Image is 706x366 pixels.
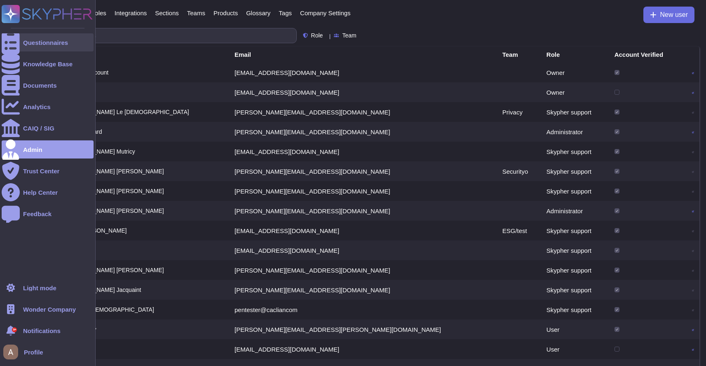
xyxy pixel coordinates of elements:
td: Skypher support [542,142,610,161]
td: Administrator [542,122,610,142]
td: Skypher support [542,260,610,280]
span: Cacilian [DEMOGRAPHIC_DATA] [68,307,154,312]
a: Documents [2,76,94,94]
span: Roles [90,10,106,16]
div: Help Center [23,189,58,196]
div: Feedback [23,211,52,217]
div: Trust Center [23,168,59,174]
div: CAIQ / SIG [23,125,54,131]
div: Knowledge Base [23,61,73,67]
a: Admin [2,140,94,159]
td: [EMAIL_ADDRESS][DOMAIN_NAME] [230,339,497,359]
td: [EMAIL_ADDRESS][DOMAIN_NAME] [230,240,497,260]
td: Skypher support [542,161,610,181]
td: Owner [542,82,610,102]
td: Skypher support [542,280,610,300]
td: [PERSON_NAME][EMAIL_ADDRESS][PERSON_NAME][DOMAIN_NAME] [230,319,497,339]
span: Integrations [115,10,147,16]
td: [EMAIL_ADDRESS][DOMAIN_NAME] [230,221,497,240]
td: User [542,339,610,359]
span: Tags [279,10,292,16]
span: Team [342,33,356,38]
span: Wonder Company [23,306,76,312]
td: [PERSON_NAME][EMAIL_ADDRESS][DOMAIN_NAME] [230,201,497,221]
a: Questionnaires [2,33,94,51]
td: Owner [542,63,610,82]
div: Questionnaires [23,40,68,46]
td: [PERSON_NAME][EMAIL_ADDRESS][DOMAIN_NAME] [230,122,497,142]
button: user [2,343,24,361]
td: Securityo [497,161,542,181]
span: [PERSON_NAME] [PERSON_NAME] [68,267,164,273]
td: User [542,319,610,339]
div: Analytics [23,104,51,110]
td: [PERSON_NAME][EMAIL_ADDRESS][DOMAIN_NAME] [230,102,497,122]
td: Administrator [542,201,610,221]
span: Sections [155,10,179,16]
td: [PERSON_NAME][EMAIL_ADDRESS][DOMAIN_NAME] [230,280,497,300]
span: [PERSON_NAME] Le [DEMOGRAPHIC_DATA] [68,109,189,115]
span: [PERSON_NAME] Jacquaint [68,287,141,293]
td: ESG/test [497,221,542,240]
td: Privacy [497,102,542,122]
td: Skypher support [542,240,610,260]
td: [PERSON_NAME][EMAIL_ADDRESS][DOMAIN_NAME] [230,260,497,280]
span: [PERSON_NAME] [PERSON_NAME] [68,188,164,194]
a: CAIQ / SIG [2,119,94,137]
span: Role [311,33,323,38]
a: Help Center [2,183,94,201]
div: Documents [23,82,57,89]
td: pentester@cacliancom [230,300,497,319]
td: Skypher support [542,181,610,201]
a: Feedback [2,205,94,223]
span: New user [660,12,688,18]
span: Profile [24,349,43,355]
td: Skypher support [542,102,610,122]
input: Search by keywords [33,28,296,43]
td: Skypher support [542,300,610,319]
span: [PERSON_NAME] Mutricy [68,149,135,154]
span: Joci [PERSON_NAME] [68,228,127,233]
div: 9+ [12,327,17,332]
a: Analytics [2,98,94,116]
td: [EMAIL_ADDRESS][DOMAIN_NAME] [230,142,497,161]
td: [PERSON_NAME][EMAIL_ADDRESS][DOMAIN_NAME] [230,181,497,201]
span: [PERSON_NAME] [PERSON_NAME] [68,208,164,214]
td: [EMAIL_ADDRESS][DOMAIN_NAME] [230,63,497,82]
span: Teams [187,10,205,16]
button: New user [643,7,694,23]
td: [EMAIL_ADDRESS][DOMAIN_NAME] [230,82,497,102]
span: [PERSON_NAME] [PERSON_NAME] [68,168,164,174]
a: Knowledge Base [2,55,94,73]
a: Trust Center [2,162,94,180]
span: Company Settings [300,10,351,16]
td: Skypher support [542,221,610,240]
span: Notifications [23,328,61,334]
span: Glossary [246,10,270,16]
img: user [3,345,18,359]
div: Light mode [23,285,56,291]
td: [PERSON_NAME][EMAIL_ADDRESS][DOMAIN_NAME] [230,161,497,181]
span: Products [213,10,238,16]
div: Admin [23,147,42,153]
